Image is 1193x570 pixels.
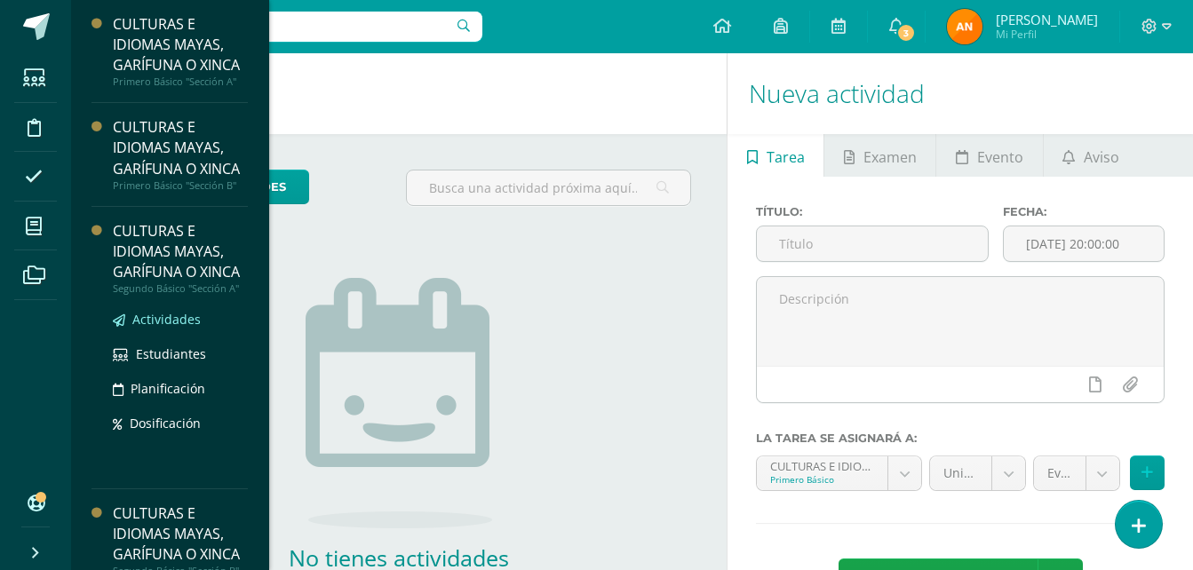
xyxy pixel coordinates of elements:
[996,27,1098,42] span: Mi Perfil
[1047,456,1072,490] span: Evaluación sumativa (25.0%)
[113,14,248,75] div: CULTURAS E IDIOMAS MAYAS, GARÍFUNA O XINCA
[1004,226,1164,261] input: Fecha de entrega
[767,136,805,178] span: Tarea
[131,380,205,397] span: Planificación
[1034,456,1119,490] a: Evaluación sumativa (25.0%)
[113,309,248,329] a: Actividades
[824,134,935,177] a: Examen
[756,205,989,218] label: Título:
[113,14,248,88] a: CULTURAS E IDIOMAS MAYAS, GARÍFUNA O XINCAPrimero Básico "Sección A"
[896,23,916,43] span: 3
[113,221,248,282] div: CULTURAS E IDIOMAS MAYAS, GARÍFUNA O XINCA
[113,503,248,565] div: CULTURAS E IDIOMAS MAYAS, GARÍFUNA O XINCA
[1003,205,1165,218] label: Fecha:
[113,378,248,399] a: Planificación
[113,413,248,433] a: Dosificación
[756,431,1165,445] label: La tarea se asignará a:
[407,170,690,205] input: Busca una actividad próxima aquí...
[130,415,201,431] span: Dosificación
[1084,136,1119,178] span: Aviso
[113,117,248,191] a: CULTURAS E IDIOMAS MAYAS, GARÍFUNA O XINCAPrimero Básico "Sección B"
[113,117,248,178] div: CULTURAS E IDIOMAS MAYAS, GARÍFUNA O XINCA
[306,278,492,528] img: no_activities.png
[113,221,248,295] a: CULTURAS E IDIOMAS MAYAS, GARÍFUNA O XINCASegundo Básico "Sección A"
[113,282,248,295] div: Segundo Básico "Sección A"
[113,179,248,192] div: Primero Básico "Sección B"
[996,11,1098,28] span: [PERSON_NAME]
[757,456,921,490] a: CULTURAS E IDIOMAS MAYAS, GARÍFUNA O XINCA 'Sección A'Primero Básico
[1044,134,1139,177] a: Aviso
[749,53,1172,134] h1: Nueva actividad
[136,345,206,362] span: Estudiantes
[92,53,705,134] h1: Actividades
[728,134,823,177] a: Tarea
[936,134,1042,177] a: Evento
[770,456,874,473] div: CULTURAS E IDIOMAS MAYAS, GARÍFUNA O XINCA 'Sección A'
[947,9,982,44] img: 3a38ccc57df8c3e4ccb5f83e14a3f63e.png
[113,344,248,364] a: Estudiantes
[757,226,988,261] input: Título
[977,136,1023,178] span: Evento
[113,75,248,88] div: Primero Básico "Sección A"
[943,456,978,490] span: Unidad 3
[132,311,201,328] span: Actividades
[83,12,482,42] input: Busca un usuario...
[770,473,874,486] div: Primero Básico
[930,456,1025,490] a: Unidad 3
[863,136,917,178] span: Examen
